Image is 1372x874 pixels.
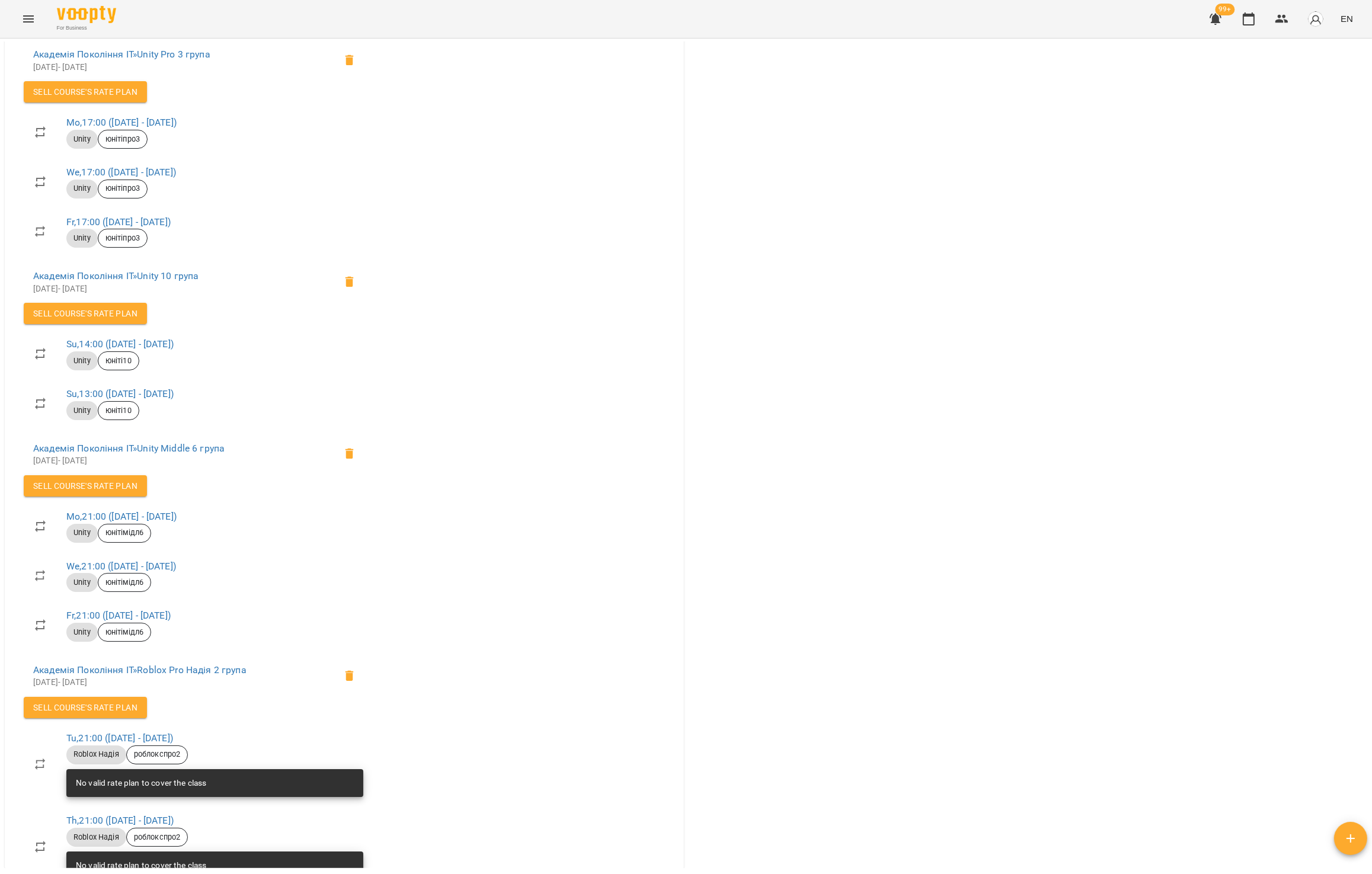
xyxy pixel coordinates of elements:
span: 99+ [1216,4,1235,15]
a: Mo,17:00 ([DATE] - [DATE]) [66,117,177,128]
a: Mo,21:00 ([DATE] - [DATE]) [66,511,177,522]
div: роблокспро2 [126,828,188,847]
span: юніті10 [98,405,139,416]
div: No valid rate plan to cover the class [76,773,206,794]
span: юніті10 [98,356,139,366]
span: Unity [66,233,98,244]
a: Tu,21:00 ([DATE] - [DATE]) [66,732,173,744]
img: avatar_s.png [1307,11,1324,27]
div: юнітімідл6 [98,623,151,642]
div: юніті10 [98,351,139,370]
span: Sell Course's Rate plan [33,85,137,99]
a: Th,21:00 ([DATE] - [DATE]) [66,815,174,826]
p: [DATE] - [DATE] [33,283,335,295]
span: юнітімідл6 [98,577,151,588]
a: Академія Покоління ІТ»Unity Middle 6 група [33,443,225,454]
div: юнітімідл6 [98,524,151,543]
span: роблокспро2 [127,749,188,760]
span: юнітіпро3 [98,183,147,194]
a: Su,13:00 ([DATE] - [DATE]) [66,388,174,399]
span: Unity [66,577,98,588]
span: EN [1341,12,1353,25]
span: Sell Course's Rate plan [33,700,137,715]
a: We,17:00 ([DATE] - [DATE]) [66,167,176,178]
span: юнітімідл6 [98,627,151,638]
span: Roblox Надія [66,832,126,843]
div: юнітіпро3 [98,130,148,149]
span: юнітіпро3 [98,233,147,244]
span: Unity [66,405,98,416]
span: For Business [57,24,116,32]
div: юніті10 [98,401,139,420]
span: Sell Course's Rate plan [33,479,137,493]
span: Unity [66,527,98,538]
a: We,21:00 ([DATE] - [DATE]) [66,561,176,572]
div: юнітімідл6 [98,573,151,592]
div: юнітіпро3 [98,229,148,248]
span: Unity [66,356,98,366]
p: [DATE] - [DATE] [33,62,335,73]
a: Fr,17:00 ([DATE] - [DATE]) [66,216,171,228]
button: Menu [14,5,43,33]
img: Voopty Logo [57,6,116,23]
button: EN [1336,8,1358,30]
a: Академія Покоління ІТ»Roblox Pro Надія 2 група [33,664,247,675]
div: роблокспро2 [126,745,188,764]
span: юнітіпро3 [98,134,147,145]
span: Unity [66,134,98,145]
span: Unity [66,627,98,638]
button: Sell Course's Rate plan [24,81,147,103]
span: Delete the client from the group юніті10 of the course Unity 10 група? [335,268,364,296]
button: Sell Course's Rate plan [24,303,147,324]
span: Unity [66,183,98,194]
p: [DATE] - [DATE] [33,455,335,467]
button: Sell Course's Rate plan [24,475,147,497]
span: Delete the client from the group юнітіпро3 of the course Unity Pro 3 група? [335,46,364,75]
span: юнітімідл6 [98,527,151,538]
span: Delete the client from the group юнітімідл6 of the course Unity Middle 6 група? [335,440,364,468]
span: роблокспро2 [127,832,188,843]
div: юнітіпро3 [98,180,148,199]
a: Fr,21:00 ([DATE] - [DATE]) [66,610,171,621]
a: Академія Покоління ІТ»Unity Pro 3 група [33,49,210,60]
a: Академія Покоління ІТ»Unity 10 група [33,270,199,281]
a: Su,14:00 ([DATE] - [DATE]) [66,338,174,350]
button: Sell Course's Rate plan [24,697,147,718]
span: Sell Course's Rate plan [33,306,137,321]
p: [DATE] - [DATE] [33,677,335,689]
span: Roblox Надія [66,749,126,760]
